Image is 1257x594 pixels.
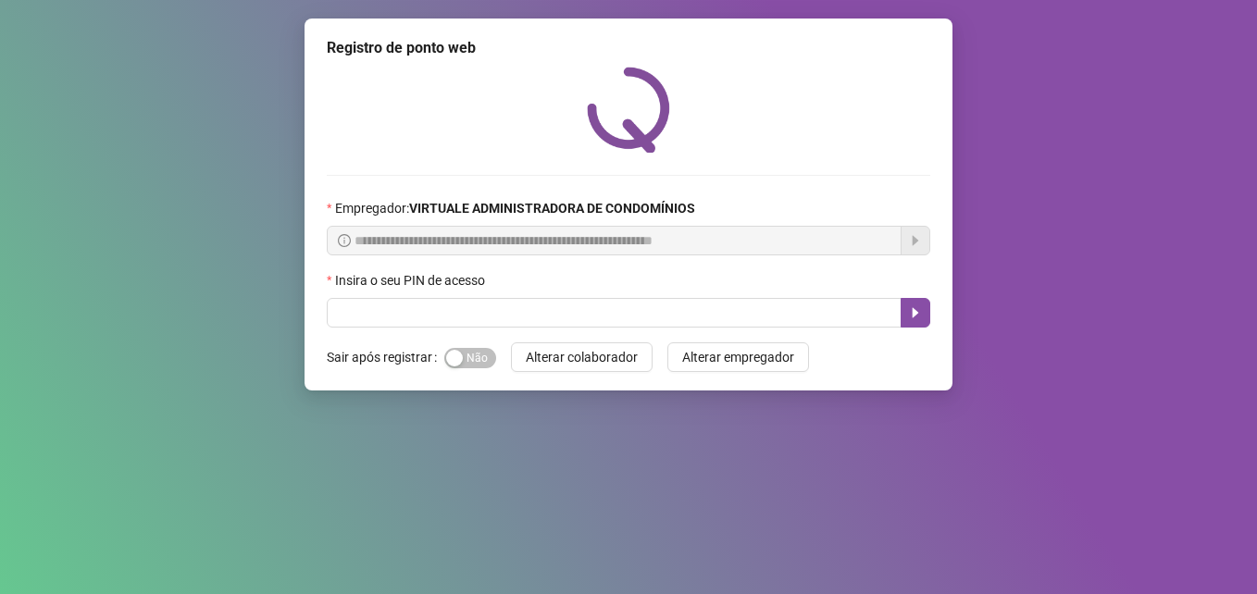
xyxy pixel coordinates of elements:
[908,305,923,320] span: caret-right
[682,347,794,367] span: Alterar empregador
[338,234,351,247] span: info-circle
[327,270,497,291] label: Insira o seu PIN de acesso
[667,342,809,372] button: Alterar empregador
[327,37,930,59] div: Registro de ponto web
[511,342,653,372] button: Alterar colaborador
[335,198,695,218] span: Empregador :
[526,347,638,367] span: Alterar colaborador
[587,67,670,153] img: QRPoint
[409,201,695,216] strong: VIRTUALE ADMINISTRADORA DE CONDOMÍNIOS
[327,342,444,372] label: Sair após registrar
